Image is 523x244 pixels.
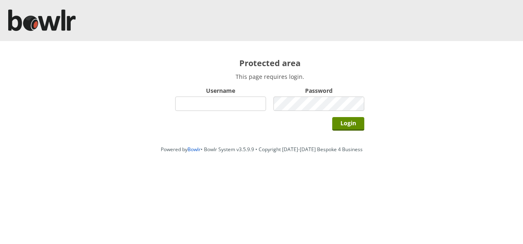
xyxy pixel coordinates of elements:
label: Password [273,87,364,94]
p: This page requires login. [175,73,364,81]
h2: Protected area [175,58,364,69]
input: Login [332,117,364,131]
a: Bowlr [187,146,201,153]
span: Powered by • Bowlr System v3.5.9.9 • Copyright [DATE]-[DATE] Bespoke 4 Business [161,146,363,153]
label: Username [175,87,266,94]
